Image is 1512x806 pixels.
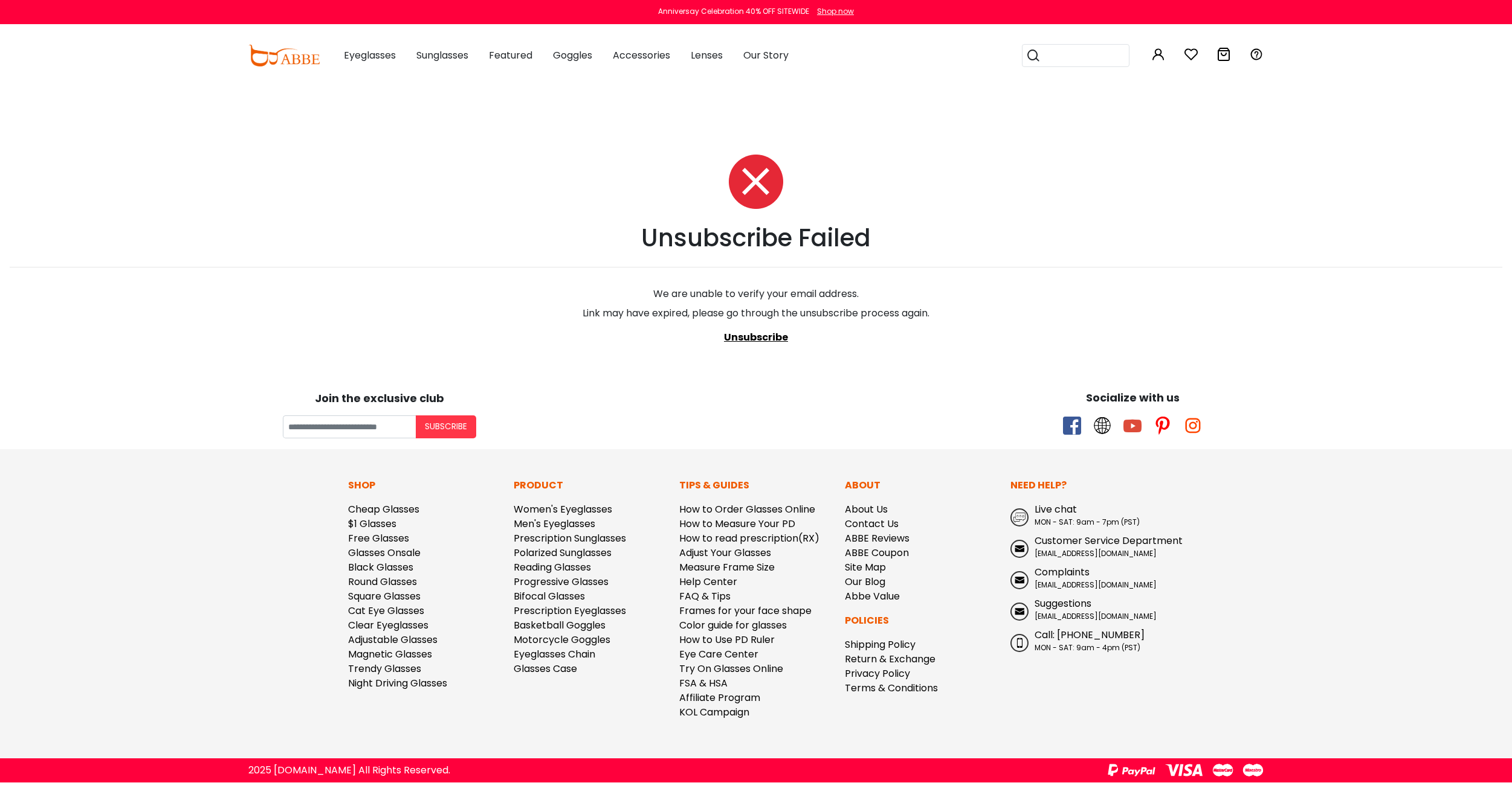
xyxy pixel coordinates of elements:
span: Suggestions [1035,597,1091,610]
span: Customer Service Department [1035,534,1183,548]
a: About Us [845,502,888,516]
a: Unsubscribe [724,330,788,344]
p: Policies [845,613,998,628]
a: Our Blog [845,575,885,589]
a: Affiliate Program [679,691,760,705]
a: Try On Glasses Online [679,662,783,676]
a: Adjust Your Glasses [679,546,771,560]
span: Eyeglasses [344,48,396,62]
span: twitter [1093,417,1111,435]
div: We are unable to verify your email address. [10,277,1502,301]
button: Subscribe [416,415,476,438]
a: Round Glasses [348,575,417,589]
span: Call: [PHONE_NUMBER] [1035,628,1145,642]
a: Return & Exchange [845,652,935,666]
span: Goggles [553,48,592,62]
a: FAQ & Tips [679,589,731,603]
div: Link may have expired, please go through the unsubscribe process again. [10,301,1502,325]
h1: Unsubscribe Failed [10,223,1502,252]
a: Shipping Policy [845,638,916,651]
a: Basketball Goggles [514,618,606,632]
a: Clear Eyeglasses [348,618,428,632]
span: Featured [489,48,532,62]
div: Shop now [817,6,854,17]
p: About [845,478,998,493]
div: Anniversay Celebration 40% OFF SITEWIDE [658,6,809,17]
p: Product [514,478,667,493]
a: Abbe Value [845,589,900,603]
a: Prescription Eyeglasses [514,604,626,618]
span: facebook [1063,417,1081,435]
a: Women's Eyeglasses [514,502,612,516]
a: Adjustable Glasses [348,633,438,647]
span: [EMAIL_ADDRESS][DOMAIN_NAME] [1035,580,1157,590]
a: Color guide for glasses [679,618,787,632]
a: Site Map [845,560,886,574]
a: Frames for your face shape [679,604,812,618]
a: Glasses Case [514,662,577,676]
span: instagram [1184,417,1202,435]
a: Black Glasses [348,560,413,574]
a: Night Driving Glasses [348,676,447,690]
a: Measure Frame Size [679,560,775,574]
a: Eyeglasses Chain [514,647,595,661]
span: Complaints [1035,565,1090,579]
a: Complaints [EMAIL_ADDRESS][DOMAIN_NAME] [1010,565,1164,590]
span: Live chat [1035,502,1077,516]
span: Lenses [691,48,723,62]
a: Privacy Policy [845,667,910,680]
a: Motorcycle Goggles [514,633,610,647]
a: How to Order Glasses Online [679,502,815,516]
div: Socialize with us [762,389,1503,406]
a: KOL Campaign [679,705,749,719]
a: ABBE Coupon [845,546,909,560]
a: Men's Eyeglasses [514,517,595,531]
input: Your email [283,415,416,438]
a: Glasses Onsale [348,546,421,560]
span: [EMAIL_ADDRESS][DOMAIN_NAME] [1035,611,1157,621]
a: Trendy Glasses [348,662,421,676]
a: Shop now [811,6,854,16]
a: Prescription Sunglasses [514,531,626,545]
a: Contact Us [845,517,899,531]
a: FSA & HSA [679,676,728,690]
a: How to Measure Your PD [679,517,795,531]
span: [EMAIL_ADDRESS][DOMAIN_NAME] [1035,548,1157,558]
span: youtube [1123,417,1142,435]
span: Our Story [743,48,789,62]
a: Eye Care Center [679,647,758,661]
div: Join the exclusive club [9,388,750,406]
a: Customer Service Department [EMAIL_ADDRESS][DOMAIN_NAME] [1010,534,1164,559]
a: Suggestions [EMAIL_ADDRESS][DOMAIN_NAME] [1010,597,1164,622]
p: Tips & Guides [679,478,833,493]
div: 2025 [DOMAIN_NAME] All Rights Reserved. [248,763,450,778]
a: Cheap Glasses [348,502,419,516]
a: Free Glasses [348,531,409,545]
a: Call: [PHONE_NUMBER] MON - SAT: 9am - 4pm (PST) [1010,628,1164,653]
img: abbeglasses.com [248,45,320,66]
a: Live chat MON - SAT: 9am - 7pm (PST) [1010,502,1164,528]
a: Square Glasses [348,589,421,603]
p: Shop [348,478,502,493]
span: pinterest [1154,417,1172,435]
a: Reading Glasses [514,560,591,574]
a: Progressive Glasses [514,575,609,589]
a: Magnetic Glasses [348,647,432,661]
a: Help Center [679,575,737,589]
span: Accessories [613,48,670,62]
a: ABBE Reviews [845,531,909,545]
a: How to read prescription(RX) [679,531,819,545]
a: Bifocal Glasses [514,589,585,603]
img: Unsubscribe Fail [729,145,783,209]
a: $1 Glasses [348,517,396,531]
a: Terms & Conditions [845,681,938,695]
span: MON - SAT: 9am - 7pm (PST) [1035,517,1140,527]
span: MON - SAT: 9am - 4pm (PST) [1035,642,1140,653]
a: How to Use PD Ruler [679,633,775,647]
a: Polarized Sunglasses [514,546,612,560]
p: Need Help? [1010,478,1164,493]
a: Cat Eye Glasses [348,604,424,618]
span: Sunglasses [416,48,468,62]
